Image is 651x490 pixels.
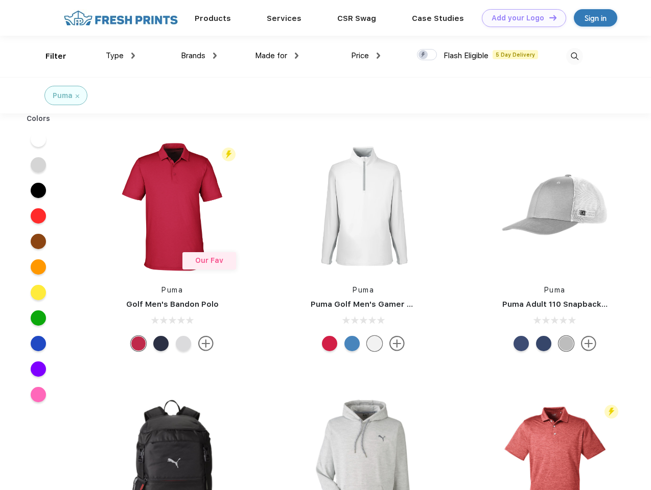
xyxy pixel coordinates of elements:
span: Price [351,51,369,60]
span: Flash Eligible [444,51,489,60]
img: desktop_search.svg [566,48,583,65]
img: func=resize&h=266 [104,139,240,275]
div: High Rise [176,336,191,351]
div: Quarry with Brt Whit [559,336,574,351]
img: DT [549,15,556,20]
div: Colors [19,113,58,124]
span: Brands [181,51,205,60]
img: dropdown.png [131,53,135,59]
div: Bright White [367,336,382,351]
a: Puma [544,286,566,294]
a: CSR Swag [337,14,376,23]
span: Type [106,51,124,60]
img: func=resize&h=266 [487,139,623,275]
div: Bright Cobalt [344,336,360,351]
span: 5 Day Delivery [493,50,538,59]
img: flash_active_toggle.svg [604,405,618,419]
img: dropdown.png [295,53,298,59]
a: Sign in [574,9,617,27]
a: Services [267,14,301,23]
img: more.svg [581,336,596,351]
a: Golf Men's Bandon Polo [126,300,219,309]
div: Peacoat Qut Shd [514,336,529,351]
div: Puma [53,90,73,101]
a: Puma [353,286,374,294]
div: Ski Patrol [322,336,337,351]
div: Filter [45,51,66,62]
img: dropdown.png [377,53,380,59]
div: Sign in [585,12,607,24]
div: Ski Patrol [131,336,146,351]
span: Our Fav [195,256,223,264]
a: Products [195,14,231,23]
img: flash_active_toggle.svg [222,148,236,161]
a: Puma Golf Men's Gamer Golf Quarter-Zip [311,300,472,309]
div: Add your Logo [492,14,544,22]
div: Navy Blazer [153,336,169,351]
span: Made for [255,51,287,60]
img: func=resize&h=266 [295,139,431,275]
img: more.svg [389,336,405,351]
img: filter_cancel.svg [76,94,79,98]
img: more.svg [198,336,214,351]
img: fo%20logo%202.webp [61,9,181,27]
div: Peacoat with Qut Shd [536,336,551,351]
img: dropdown.png [213,53,217,59]
a: Puma [161,286,183,294]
